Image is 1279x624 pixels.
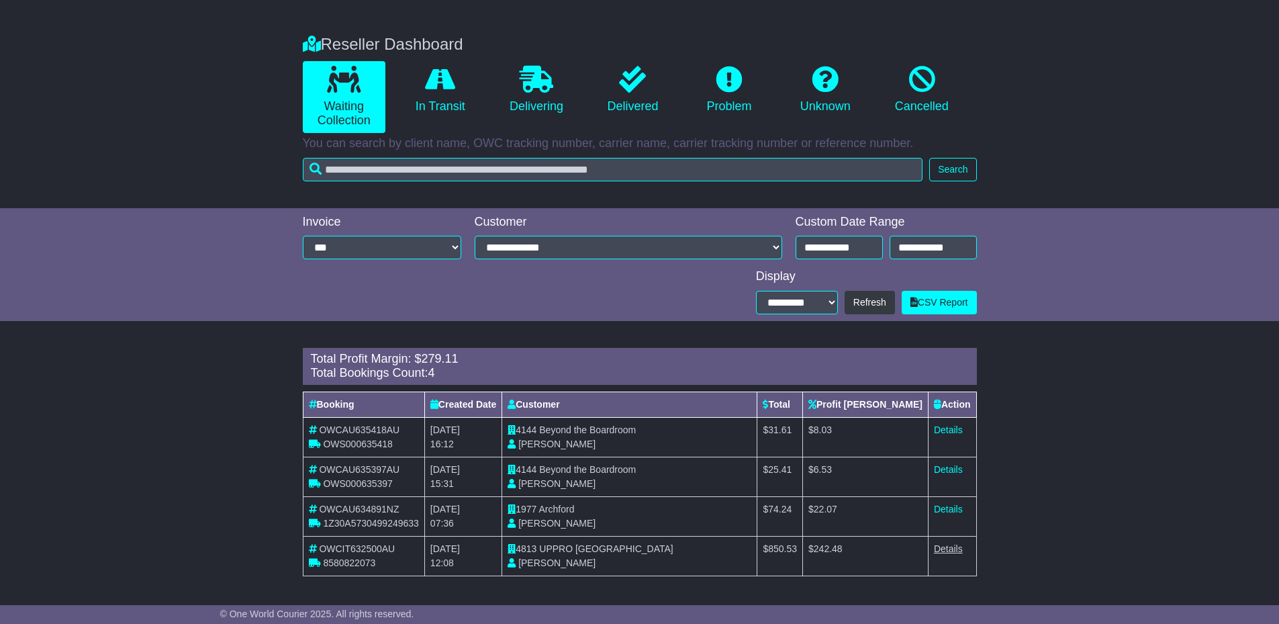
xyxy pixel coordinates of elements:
span: Archford [539,504,575,515]
span: OWCAU635397AU [319,464,399,475]
a: CSV Report [902,291,977,314]
span: [PERSON_NAME] [518,518,596,529]
a: Details [934,504,963,515]
span: 242.48 [814,543,843,554]
button: Refresh [845,291,895,314]
div: Customer [475,215,782,230]
div: Custom Date Range [796,215,977,230]
span: 74.24 [768,504,792,515]
th: Total [757,392,803,417]
span: 31.61 [768,425,792,435]
span: [PERSON_NAME] [518,439,596,449]
span: 25.41 [768,464,792,475]
span: UPPRO [GEOGRAPHIC_DATA] [539,543,673,554]
a: Details [934,464,963,475]
a: Delivering [495,61,577,119]
span: OWCAU635418AU [319,425,399,435]
div: Total Bookings Count: [311,366,969,381]
td: $ [803,496,929,536]
span: 8.03 [814,425,832,435]
a: Problem [688,61,770,119]
a: In Transit [399,61,481,119]
span: 4813 [516,543,536,554]
span: 4144 [516,464,536,475]
a: Details [934,543,963,554]
span: [DATE] [430,464,460,475]
th: Profit [PERSON_NAME] [803,392,929,417]
span: 15:31 [430,478,454,489]
span: 16:12 [430,439,454,449]
span: 12:08 [430,558,454,568]
td: $ [803,457,929,496]
a: Waiting Collection [303,61,385,133]
span: 1Z30A5730499249633 [323,518,418,529]
span: OWS000635397 [323,478,393,489]
td: $ [803,417,929,457]
span: [PERSON_NAME] [518,558,596,568]
a: Unknown [784,61,867,119]
span: 8580822073 [323,558,375,568]
th: Customer [502,392,757,417]
a: Cancelled [880,61,963,119]
td: $ [757,417,803,457]
span: OWS000635418 [323,439,393,449]
td: $ [803,536,929,576]
span: OWCIT632500AU [319,543,395,554]
span: 6.53 [814,464,832,475]
span: OWCAU634891NZ [319,504,399,515]
span: © One World Courier 2025. All rights reserved. [220,609,414,619]
span: 4 [428,366,435,380]
span: 07:36 [430,518,454,529]
span: 279.11 [422,352,459,365]
a: Delivered [591,61,674,119]
td: $ [757,496,803,536]
div: Reseller Dashboard [296,35,984,54]
span: [DATE] [430,425,460,435]
span: 850.53 [768,543,797,554]
span: [DATE] [430,504,460,515]
span: Beyond the Boardroom [539,425,636,435]
span: 22.07 [814,504,837,515]
span: [DATE] [430,543,460,554]
div: Invoice [303,215,461,230]
th: Created Date [424,392,502,417]
div: Display [756,269,977,284]
span: [PERSON_NAME] [518,478,596,489]
th: Booking [303,392,424,417]
span: 1977 [516,504,536,515]
td: $ [757,457,803,496]
th: Action [928,392,976,417]
td: $ [757,536,803,576]
span: Beyond the Boardroom [539,464,636,475]
span: 4144 [516,425,536,435]
div: Total Profit Margin: $ [311,352,969,367]
button: Search [929,158,976,181]
a: Details [934,425,963,435]
p: You can search by client name, OWC tracking number, carrier name, carrier tracking number or refe... [303,136,977,151]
